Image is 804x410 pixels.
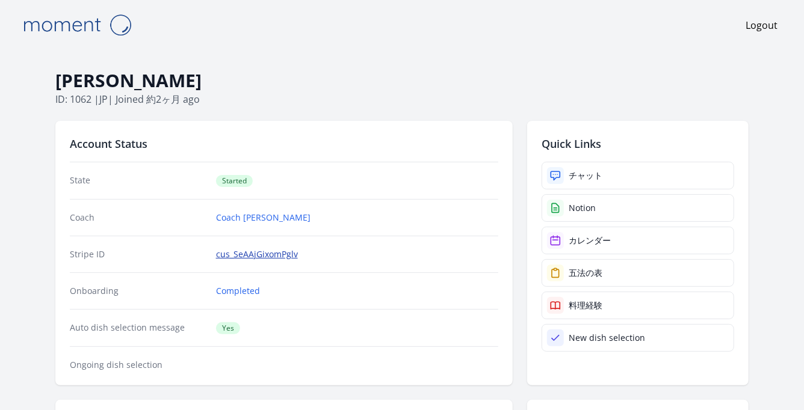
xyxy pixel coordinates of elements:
div: New dish selection [569,332,645,344]
a: 料理経験 [542,292,734,319]
h2: Quick Links [542,135,734,152]
span: Yes [216,322,240,334]
dt: Stripe ID [70,248,206,260]
span: Started [216,175,253,187]
div: カレンダー [569,234,611,246]
a: チャット [542,162,734,189]
dt: Ongoing dish selection [70,359,206,371]
a: Coach [PERSON_NAME] [216,212,311,224]
a: Notion [542,194,734,222]
h1: [PERSON_NAME] [55,69,749,92]
div: 料理経験 [569,299,602,311]
dt: Auto dish selection message [70,322,206,334]
div: 五法の表 [569,267,602,279]
img: Moment [17,10,137,40]
a: カレンダー [542,227,734,254]
a: 五法の表 [542,259,734,287]
h2: Account Status [70,135,498,152]
a: Completed [216,285,260,297]
dt: State [70,174,206,187]
a: cus_SeAAjGixomPglv [216,248,298,260]
dt: Onboarding [70,285,206,297]
dt: Coach [70,212,206,224]
a: New dish selection [542,324,734,352]
a: Logout [746,18,778,32]
span: jp [99,93,108,106]
p: ID: 1062 | | Joined 約2ヶ月 ago [55,92,749,106]
div: チャット [569,170,602,182]
div: Notion [569,202,596,214]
